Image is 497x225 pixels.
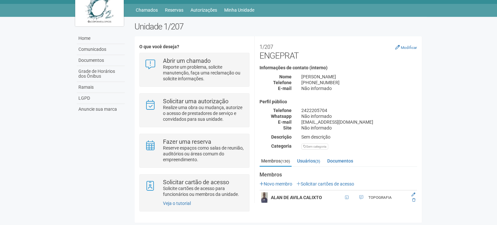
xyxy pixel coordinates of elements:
small: 1/207 [260,44,273,50]
img: user.png [261,192,268,203]
strong: Membros [260,172,417,178]
strong: ALAN DE AVILA CALIXTO [271,195,322,200]
strong: E-mail [278,86,292,91]
a: Documentos [77,55,125,66]
a: Home [77,33,125,44]
a: Editar membro [411,192,415,197]
a: Solicitar cartão de acesso Solicite cartões de acesso para funcionários ou membros da unidade. [144,179,244,197]
div: [EMAIL_ADDRESS][DOMAIN_NAME] [296,119,422,125]
a: Comunicados [77,44,125,55]
a: Solicitar uma autorização Realize uma obra ou mudança, autorize o acesso de prestadores de serviç... [144,98,244,122]
a: Veja o tutorial [163,201,191,206]
div: TOPOGRAFIA [368,195,408,200]
strong: Categoria [271,143,292,149]
strong: Solicitar uma autorização [163,98,228,105]
strong: Nome [279,74,292,79]
div: 2422205704 [296,107,422,113]
a: Membros(130) [260,156,292,167]
p: Realize uma obra ou mudança, autorize o acesso de prestadores de serviço e convidados para sua un... [163,105,244,122]
strong: Whatsapp [271,114,292,119]
strong: Solicitar cartão de acesso [163,179,229,186]
a: Modificar [395,45,417,50]
strong: E-mail [278,119,292,125]
strong: Descrição [271,134,292,140]
h2: ENGEPRAT [260,41,417,61]
h2: Unidade 1/207 [134,22,422,31]
a: Reservas [165,6,183,15]
div: [PERSON_NAME] [296,74,422,80]
p: Reserve espaços como salas de reunião, auditórios ou áreas comum do empreendimento. [163,145,244,163]
a: Usuários(3) [295,156,322,166]
strong: Telefone [273,80,292,85]
a: LGPD [77,93,125,104]
a: Autorizações [191,6,217,15]
div: Sem categoria [301,143,328,150]
strong: Abrir um chamado [163,57,211,64]
a: Documentos [326,156,355,166]
a: Grade de Horários dos Ônibus [77,66,125,82]
small: Modificar [401,45,417,50]
small: (3) [315,159,320,163]
h4: Perfil público [260,99,417,104]
a: Solicitar cartões de acesso [296,181,354,186]
div: Não informado [296,113,422,119]
div: [PHONE_NUMBER] [296,80,422,85]
a: Fazer uma reserva Reserve espaços como salas de reunião, auditórios ou áreas comum do empreendime... [144,139,244,163]
strong: Fazer uma reserva [163,138,211,145]
div: Não informado [296,85,422,91]
a: Ramais [77,82,125,93]
a: Abrir um chamado Reporte um problema, solicite manutenção, faça uma reclamação ou solicite inform... [144,58,244,82]
p: Solicite cartões de acesso para funcionários ou membros da unidade. [163,186,244,197]
div: Sem descrição [296,134,422,140]
h4: Informações de contato (interno) [260,65,417,70]
a: Excluir membro [412,198,415,202]
p: Reporte um problema, solicite manutenção, faça uma reclamação ou solicite informações. [163,64,244,82]
a: Minha Unidade [224,6,254,15]
strong: Telefone [273,108,292,113]
small: (130) [281,159,290,163]
h4: O que você deseja? [139,44,249,49]
div: Não informado [296,125,422,131]
a: Chamados [136,6,158,15]
a: Novo membro [260,181,292,186]
strong: Site [283,125,292,130]
a: Anuncie sua marca [77,104,125,115]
